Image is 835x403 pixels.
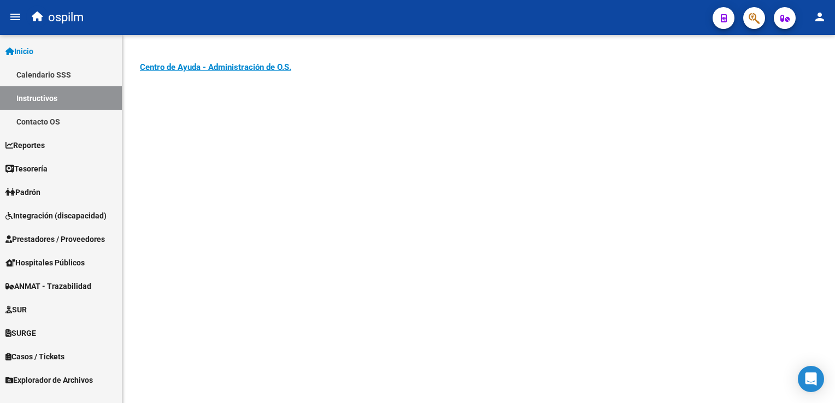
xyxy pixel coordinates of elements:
span: Integración (discapacidad) [5,210,107,222]
span: Hospitales Públicos [5,257,85,269]
span: Prestadores / Proveedores [5,233,105,245]
span: Padrón [5,186,40,198]
span: ANMAT - Trazabilidad [5,280,91,292]
span: Tesorería [5,163,48,175]
mat-icon: person [813,10,826,23]
span: SURGE [5,327,36,339]
span: Inicio [5,45,33,57]
div: Open Intercom Messenger [798,366,824,392]
span: Explorador de Archivos [5,374,93,386]
span: Casos / Tickets [5,351,64,363]
a: Centro de Ayuda - Administración de O.S. [140,62,291,72]
span: Reportes [5,139,45,151]
mat-icon: menu [9,10,22,23]
span: SUR [5,304,27,316]
span: ospilm [48,5,84,29]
